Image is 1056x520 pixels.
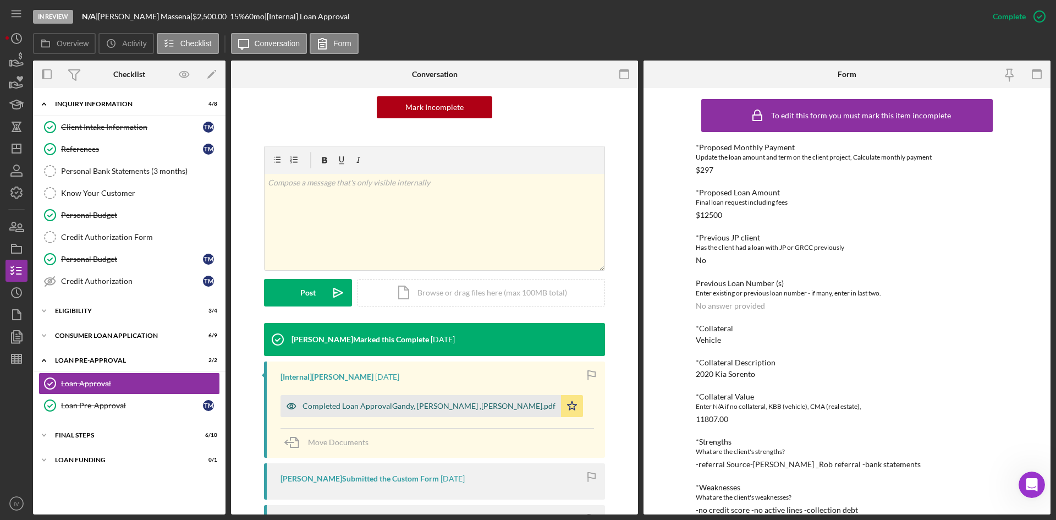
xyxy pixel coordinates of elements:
div: Credit Authorization [61,277,203,286]
div: T M [203,144,214,155]
div: No answer provided [696,302,765,310]
div: Has the client had a loan with JP or GRCC previously [696,242,998,253]
div: Update the loan amount and term on the client project, Calculate monthly payment [696,152,998,163]
div: FINAL STEPS [55,432,190,439]
button: Move Documents [280,429,380,456]
div: Personal Bank Statements (3 months) [61,167,219,176]
div: No [696,256,706,265]
div: 6 / 9 [197,332,217,339]
div: *Collateral Description [696,358,998,367]
div: [PERSON_NAME] Massena | [98,12,193,21]
label: Conversation [255,39,300,48]
div: 4 / 8 [197,101,217,107]
div: Form [838,70,856,79]
div: 6 / 10 [197,432,217,439]
a: Personal Budget [38,204,220,226]
button: Checklist [157,33,219,54]
div: Eligibility [55,308,190,314]
div: Know Your Customer [61,189,219,198]
div: What are the client's weaknesses? [696,492,998,503]
div: Completed Loan ApprovalGandy, [PERSON_NAME] ,[PERSON_NAME].pdf [302,402,555,410]
div: $297 [696,166,713,174]
iframe: Intercom live chat [1019,472,1045,498]
button: Complete [982,6,1050,28]
button: Activity [98,33,153,54]
div: 0 / 1 [197,457,217,463]
div: Vehicle [696,336,721,344]
div: Enter existing or previous loan number - if many, enter in last two. [696,288,998,299]
div: Post [300,279,316,306]
div: 11807.00 [696,415,728,424]
div: [PERSON_NAME] Submitted the Custom Form [280,474,439,483]
label: Checklist [180,39,212,48]
div: Consumer Loan Application [55,332,190,339]
div: 2 / 2 [197,357,217,364]
div: -no credit score -no active lines -collection debt [696,506,858,514]
div: In Review [33,10,73,24]
a: Client Intake InformationTM [38,116,220,138]
div: Previous Loan Number (s) [696,279,998,288]
button: Overview [33,33,96,54]
div: T M [203,400,214,411]
a: Loan Pre-ApprovalTM [38,395,220,417]
span: Move Documents [308,437,369,447]
div: *Previous JP client [696,233,998,242]
div: Checklist [113,70,145,79]
div: Personal Budget [61,211,219,220]
button: Mark Incomplete [377,96,492,118]
a: Personal BudgetTM [38,248,220,270]
div: Enter N/A if no collateral, KBB (vehicle), CMA (real estate), [696,401,998,412]
a: Know Your Customer [38,182,220,204]
div: 2020 Kia Sorento [696,370,755,379]
a: Personal Bank Statements (3 months) [38,160,220,182]
a: Credit AuthorizationTM [38,270,220,292]
div: What are the client's strengths? [696,446,998,457]
div: $12500 [696,211,722,220]
text: IV [14,501,19,507]
label: Form [333,39,351,48]
a: ReferencesTM [38,138,220,160]
label: Activity [122,39,146,48]
div: Inquiry Information [55,101,190,107]
div: 15 % [230,12,245,21]
b: N/A [82,12,96,21]
div: Complete [993,6,1026,28]
div: *Collateral Value [696,392,998,401]
div: Client Intake Information [61,123,203,132]
button: Conversation [231,33,307,54]
div: Loan Pre-Approval [61,401,203,410]
button: Post [264,279,352,306]
div: Conversation [412,70,458,79]
div: *Proposed Loan Amount [696,188,998,197]
div: References [61,145,203,154]
time: 2025-05-06 14:46 [441,474,465,483]
a: Loan Approval [38,373,220,395]
div: *Proposed Monthly Payment [696,143,998,152]
button: Form [310,33,359,54]
div: T M [203,122,214,133]
div: [PERSON_NAME] Marked this Complete [291,335,429,344]
a: Credit Authorization Form [38,226,220,248]
div: 60 mo [245,12,265,21]
div: To edit this form you must mark this item incomplete [771,111,951,120]
div: *Strengths [696,437,998,446]
div: Loan Approval [61,379,219,388]
div: T M [203,276,214,287]
div: *Collateral [696,324,998,333]
div: *Weaknesses [696,483,998,492]
div: Final loan request including fees [696,197,998,208]
button: Completed Loan ApprovalGandy, [PERSON_NAME] ,[PERSON_NAME].pdf [280,395,583,417]
div: Credit Authorization Form [61,233,219,242]
div: | [82,12,98,21]
div: T M [203,254,214,265]
button: IV [5,492,28,514]
div: Loan Funding [55,457,190,463]
div: | [Internal] Loan Approval [265,12,350,21]
time: 2025-05-19 17:56 [375,373,399,381]
div: Loan Pre-Approval [55,357,190,364]
div: Personal Budget [61,255,203,264]
div: [Internal] [PERSON_NAME] [280,373,373,381]
div: 3 / 4 [197,308,217,314]
div: $2,500.00 [193,12,230,21]
label: Overview [57,39,89,48]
